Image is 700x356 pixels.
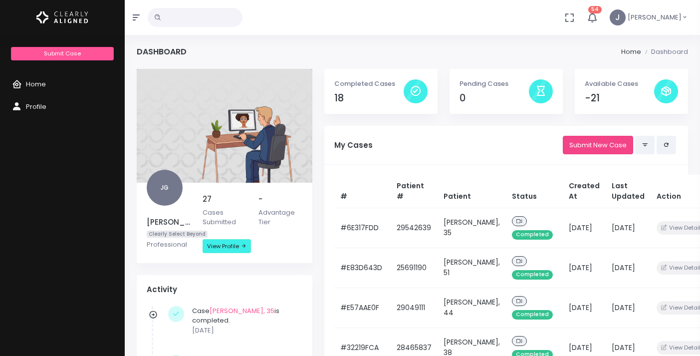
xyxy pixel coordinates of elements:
[512,310,553,320] span: Completed
[628,12,682,22] span: [PERSON_NAME]
[438,175,506,208] th: Patient
[334,288,391,328] td: #E57AAE0F
[26,79,46,89] span: Home
[563,136,633,154] a: Submit New Case
[641,47,688,57] li: Dashboard
[26,102,46,111] span: Profile
[203,195,246,204] h5: 27
[258,208,302,227] p: Advantage Tier
[147,231,208,238] span: Clearly Select Beyond
[334,248,391,288] td: #E83D643D
[334,141,563,150] h5: My Cases
[147,285,302,294] h4: Activity
[588,6,602,13] span: 54
[334,208,391,248] td: #6E317FDD
[563,248,606,288] td: [DATE]
[512,230,553,240] span: Completed
[585,79,654,89] p: Available Cases
[506,175,563,208] th: Status
[606,175,651,208] th: Last Updated
[258,195,302,204] h5: -
[585,92,654,104] h4: -21
[610,9,626,25] span: J
[621,47,641,57] li: Home
[11,47,113,60] a: Submit Case
[606,208,651,248] td: [DATE]
[563,175,606,208] th: Created At
[334,92,404,104] h4: 18
[137,47,187,56] h4: Dashboard
[438,288,506,328] td: [PERSON_NAME], 44
[147,218,191,227] h5: [PERSON_NAME]
[391,175,438,208] th: Patient #
[606,248,651,288] td: [DATE]
[512,270,553,280] span: Completed
[334,79,404,89] p: Completed Cases
[460,92,529,104] h4: 0
[563,288,606,328] td: [DATE]
[391,248,438,288] td: 25691190
[192,306,297,336] div: Case is completed.
[203,239,251,253] a: View Profile
[438,248,506,288] td: [PERSON_NAME], 51
[438,208,506,248] td: [PERSON_NAME], 35
[203,208,246,227] p: Cases Submitted
[334,175,391,208] th: #
[147,170,183,206] span: JG
[192,326,297,336] p: [DATE]
[460,79,529,89] p: Pending Cases
[210,306,274,316] a: [PERSON_NAME], 35
[391,208,438,248] td: 29542639
[391,288,438,328] td: 29049111
[606,288,651,328] td: [DATE]
[147,240,191,250] p: Professional
[44,49,81,57] span: Submit Case
[36,7,88,28] img: Logo Horizontal
[563,208,606,248] td: [DATE]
